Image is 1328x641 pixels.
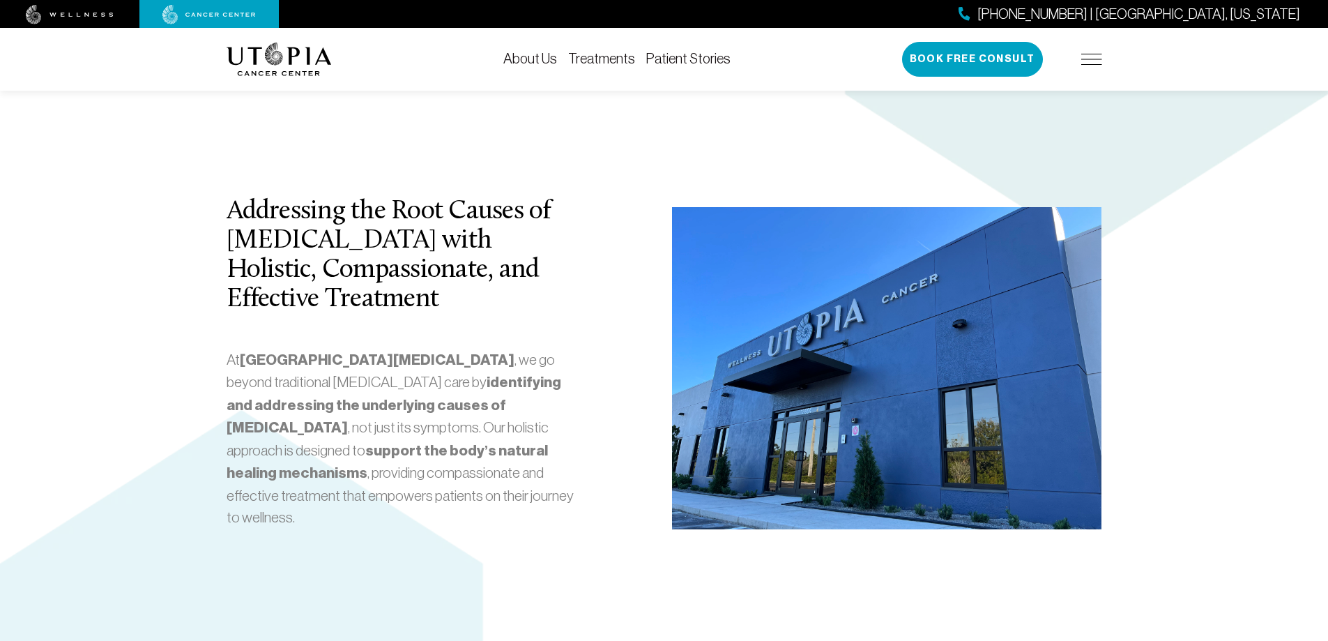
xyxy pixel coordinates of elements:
a: Patient Stories [646,51,731,66]
strong: support the body’s natural healing mechanisms [227,442,549,483]
button: Book Free Consult [902,42,1043,77]
a: About Us [503,51,557,66]
img: icon-hamburger [1081,54,1102,65]
h2: Addressing the Root Causes of [MEDICAL_DATA] with Holistic, Compassionate, and Effective Treatment [227,197,581,315]
a: Treatments [568,51,635,66]
img: logo [227,43,332,76]
p: At , we go beyond traditional [MEDICAL_DATA] care by , not just its symptoms. Our holistic approa... [227,349,581,529]
span: [PHONE_NUMBER] | [GEOGRAPHIC_DATA], [US_STATE] [977,4,1300,24]
strong: identifying and addressing the underlying causes of [MEDICAL_DATA] [227,373,561,437]
img: wellness [26,5,114,24]
img: Addressing the Root Causes of Cancer with Holistic, Compassionate, and Effective Treatment [672,207,1101,529]
img: cancer center [162,5,256,24]
strong: [GEOGRAPHIC_DATA][MEDICAL_DATA] [240,351,514,369]
a: [PHONE_NUMBER] | [GEOGRAPHIC_DATA], [US_STATE] [959,4,1300,24]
